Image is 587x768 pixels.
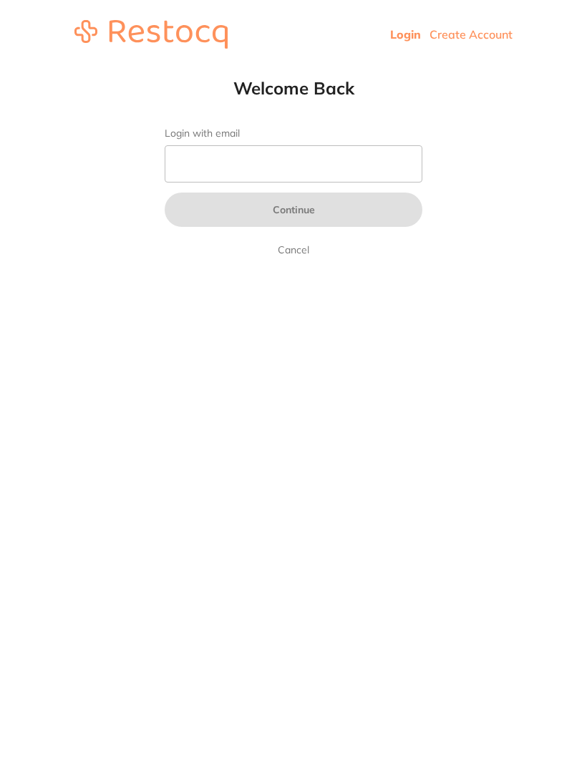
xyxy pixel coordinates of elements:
button: Continue [165,193,422,227]
a: Login [390,27,421,42]
h1: Welcome Back [136,77,451,99]
label: Login with email [165,127,422,140]
img: restocq_logo.svg [74,20,228,49]
a: Create Account [430,27,513,42]
a: Cancel [275,241,312,258]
